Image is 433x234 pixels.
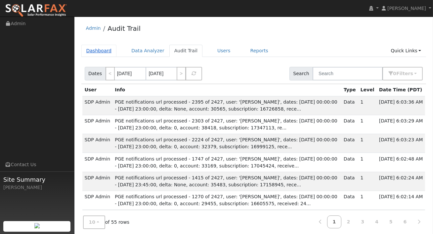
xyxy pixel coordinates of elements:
[82,96,113,115] td: SDP Admin
[384,215,398,228] a: 5
[81,45,117,57] a: Dashboard
[82,172,113,191] td: SDP Admin
[82,134,113,153] td: SDP Admin
[377,191,425,210] td: [DATE] 6:02:14 AM
[89,219,96,225] span: 10
[358,191,377,210] td: 1
[115,194,337,206] span: PGE notifications url processed - 1270 of 2427, user: '[PERSON_NAME]', dates: [DATE] 00:00:00 - [...
[341,134,358,153] td: Data
[341,210,358,229] td: Data
[115,156,337,168] span: PGE notifications url processed - 1747 of 2427, user: '[PERSON_NAME]', dates: [DATE] 00:00:00 - [...
[377,115,425,134] td: [DATE] 6:03:29 AM
[83,215,130,229] div: of 55 rows
[344,86,356,93] div: Type
[341,153,358,172] td: Data
[377,172,425,191] td: [DATE] 6:02:24 AM
[115,99,337,112] span: PGE notifications url processed - 2395 of 2427, user: '[PERSON_NAME]', dates: [DATE] 00:00:00 - [...
[341,172,358,191] td: Data
[377,96,425,115] td: [DATE] 6:03:36 AM
[115,118,337,130] span: PGE notifications url processed - 2303 of 2427, user: '[PERSON_NAME]', dates: [DATE] 00:00:00 - [...
[108,24,141,32] a: Audit Trail
[126,45,169,57] a: Data Analyzer
[379,86,423,93] div: Date Time (PDT)
[115,86,339,93] div: Info
[341,96,358,115] td: Data
[341,115,358,134] td: Data
[361,86,374,93] div: Level
[358,153,377,172] td: 1
[358,134,377,153] td: 1
[186,67,202,80] button: Refresh
[382,67,423,80] button: 0Filters
[115,137,337,149] span: PGE notifications url processed - 2224 of 2427, user: '[PERSON_NAME]', dates: [DATE] 00:00:00 - [...
[377,134,425,153] td: [DATE] 6:03:23 AM
[115,175,337,187] span: PGE notifications url processed - 1415 of 2427, user: '[PERSON_NAME]', dates: [DATE] 00:00:00 - [...
[34,223,40,228] img: retrieve
[3,184,71,191] div: [PERSON_NAME]
[82,115,113,134] td: SDP Admin
[86,25,101,31] a: Admin
[358,115,377,134] td: 1
[358,96,377,115] td: 1
[3,175,71,184] span: Site Summary
[82,191,113,210] td: SDP Admin
[106,67,115,80] a: <
[313,67,383,80] input: Search
[398,215,412,228] a: 6
[341,191,358,210] td: Data
[341,215,356,228] a: 2
[82,210,113,229] td: SDP Admin
[386,45,426,57] a: Quick Links
[177,67,186,80] a: >
[377,210,425,229] td: [DATE] 6:01:37 AM
[358,210,377,229] td: 1
[85,86,110,93] div: User
[396,71,413,76] span: Filter
[410,71,413,76] span: s
[82,153,113,172] td: SDP Admin
[245,45,273,57] a: Reports
[5,4,67,18] img: SolarFax
[355,215,370,228] a: 3
[327,215,342,228] a: 1
[387,6,426,11] span: [PERSON_NAME]
[369,215,384,228] a: 4
[83,215,105,229] button: 10
[85,67,106,80] span: Dates
[358,172,377,191] td: 1
[377,153,425,172] td: [DATE] 6:02:48 AM
[289,67,313,80] span: Search
[169,45,202,57] a: Audit Trail
[212,45,236,57] a: Users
